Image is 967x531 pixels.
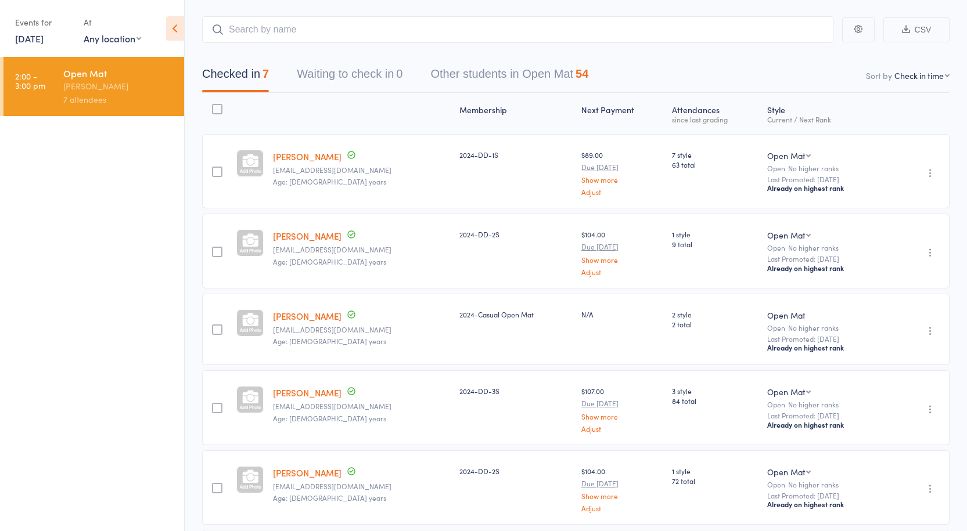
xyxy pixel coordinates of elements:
div: Open Mat [767,229,805,241]
div: Atten­dances [667,98,762,129]
small: Due [DATE] [581,479,663,487]
a: [PERSON_NAME] [273,310,341,322]
div: Already on highest rank [767,500,883,509]
span: No higher ranks [788,323,839,333]
div: since last grading [672,115,757,123]
span: 1 style [672,229,757,239]
div: Already on highest rank [767,183,883,193]
a: [PERSON_NAME] [273,467,341,479]
a: Adjust [581,188,663,196]
div: 2024-DD-1S [459,150,572,160]
time: 2:00 - 3:00 pm [15,71,45,90]
button: Other students in Open Mat54 [430,62,588,92]
div: 7 [263,67,269,80]
small: Jameshann4@gmail.com [273,482,450,490]
div: Open Mat [767,386,805,398]
span: 2 style [672,309,757,319]
div: 2024-Casual Open Mat [459,309,572,319]
div: Open [767,244,883,251]
div: Next Payment [577,98,667,129]
div: Open Mat [767,150,805,161]
a: 2:00 -3:00 pmOpen Mat[PERSON_NAME]7 attendees [3,57,184,116]
span: No higher ranks [788,479,839,489]
span: No higher ranks [788,163,839,173]
small: mrmillford@gmail.com [273,166,450,174]
label: Sort by [866,70,892,81]
div: Membership [455,98,577,129]
span: Age: [DEMOGRAPHIC_DATA] years [273,336,386,346]
div: $104.00 [581,466,663,512]
div: Open Mat [63,67,174,80]
span: Age: [DEMOGRAPHIC_DATA] years [273,176,386,186]
span: 63 total [672,160,757,169]
button: Checked in7 [202,62,269,92]
small: Last Promoted: [DATE] [767,411,883,420]
small: Last Promoted: [DATE] [767,335,883,343]
div: Any location [84,32,141,45]
div: Open [767,324,883,331]
a: [DATE] [15,32,44,45]
div: $107.00 [581,386,663,432]
small: Last Promoted: [DATE] [767,255,883,263]
a: Adjust [581,425,663,432]
div: Current / Next Rank [767,115,883,123]
div: 0 [396,67,402,80]
div: Open [767,400,883,408]
span: No higher ranks [788,399,839,409]
a: [PERSON_NAME] [273,230,341,242]
div: Already on highest rank [767,263,883,273]
a: Adjust [581,504,663,512]
span: Age: [DEMOGRAPHIC_DATA] years [273,493,386,503]
small: Due [DATE] [581,243,663,251]
div: Open Mat [767,466,805,478]
div: 2024-DD-2S [459,229,572,239]
small: Last Promoted: [DATE] [767,492,883,500]
span: 9 total [672,239,757,249]
small: Due [DATE] [581,399,663,407]
span: Age: [DEMOGRAPHIC_DATA] years [273,257,386,266]
div: 54 [576,67,588,80]
span: 3 style [672,386,757,396]
span: No higher ranks [788,243,839,252]
div: Style [763,98,888,129]
div: 7 attendees [63,93,174,106]
a: Show more [581,492,663,500]
button: Waiting to check in0 [297,62,402,92]
a: Show more [581,256,663,263]
span: Age: [DEMOGRAPHIC_DATA] years [273,413,386,423]
div: Events for [15,13,72,32]
div: Open [767,164,883,172]
small: Last Promoted: [DATE] [767,175,883,183]
div: $104.00 [581,229,663,275]
div: Open Mat [767,309,883,321]
div: [PERSON_NAME] [63,80,174,93]
span: 1 style [672,466,757,476]
div: Check in time [894,70,944,81]
span: 7 style [672,150,757,160]
div: N/A [581,309,663,319]
a: [PERSON_NAME] [273,386,341,399]
a: Show more [581,176,663,183]
div: Already on highest rank [767,343,883,352]
small: jpeid2@gmail.com [273,245,450,254]
div: Open [767,481,883,488]
span: 72 total [672,476,757,486]
a: [PERSON_NAME] [273,150,341,162]
span: 84 total [672,396,757,406]
div: $89.00 [581,150,663,196]
div: 2024-DD-2S [459,466,572,476]
button: CSV [883,17,950,42]
span: 2 total [672,319,757,329]
a: Show more [581,413,663,420]
input: Search by name [202,16,833,43]
small: christianferl98@outlook.com [273,326,450,334]
a: Adjust [581,268,663,276]
div: At [84,13,141,32]
div: Already on highest rank [767,420,883,429]
div: 2024-DD-3S [459,386,572,396]
small: Gabrielbennett10@icloud.com [273,402,450,410]
small: Due [DATE] [581,163,663,171]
